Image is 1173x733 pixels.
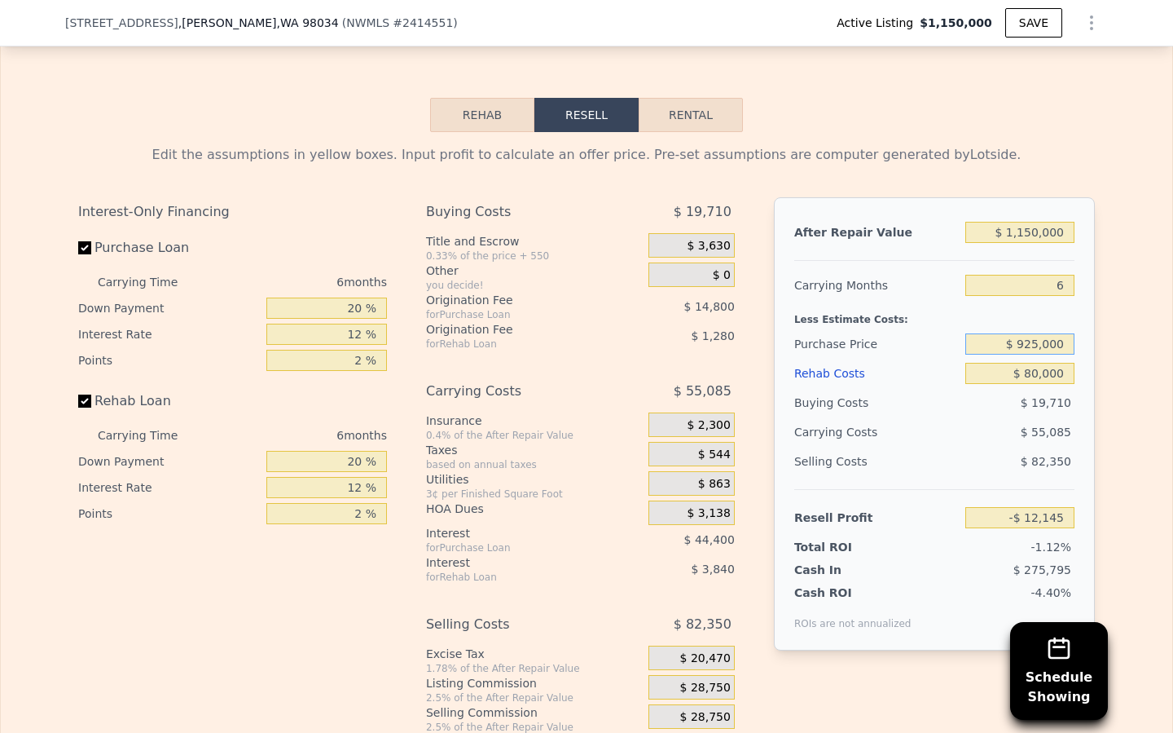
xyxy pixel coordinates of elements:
span: $ 20,470 [680,651,731,666]
span: $ 3,138 [687,506,730,521]
button: Rehab [430,98,534,132]
div: Other [426,263,642,279]
div: for Rehab Loan [426,338,608,351]
span: , [PERSON_NAME] [178,15,339,31]
div: based on annual taxes [426,458,642,471]
div: Down Payment [78,448,260,475]
div: Selling Costs [426,610,608,639]
div: Edit the assumptions in yellow boxes. Input profit to calculate an offer price. Pre-set assumptio... [78,145,1095,165]
button: ScheduleShowing [1010,622,1108,720]
div: Less Estimate Costs: [794,300,1074,329]
button: Rental [639,98,743,132]
label: Purchase Loan [78,233,260,263]
span: $ 3,840 [691,563,734,576]
div: 6 months [210,422,387,448]
div: ( ) [342,15,458,31]
div: Points [78,347,260,373]
div: Total ROI [794,539,896,555]
div: 1.78% of the After Repair Value [426,662,642,675]
div: Insurance [426,413,642,429]
label: Rehab Loan [78,386,260,416]
span: $ 3,630 [687,239,730,254]
span: -4.40% [1030,586,1071,599]
div: Interest [426,554,608,571]
div: Origination Fee [426,292,608,308]
span: Active Listing [837,15,920,31]
div: Cash ROI [794,585,912,601]
div: Carrying Time [98,269,204,295]
span: , WA 98034 [277,16,339,29]
div: HOA Dues [426,501,642,517]
span: [STREET_ADDRESS] [65,15,178,31]
div: for Purchase Loan [426,541,608,554]
div: Title and Escrow [426,233,642,249]
div: Buying Costs [426,197,608,227]
div: Selling Costs [794,447,959,476]
div: Carrying Months [794,271,959,300]
span: $ 28,750 [680,710,731,725]
span: $ 863 [698,477,731,492]
div: 3¢ per Finished Square Foot [426,488,642,501]
div: you decide! [426,279,642,292]
span: $ 0 [713,268,731,283]
div: Buying Costs [794,388,959,417]
button: SAVE [1005,8,1062,38]
span: $ 55,085 [674,377,731,406]
span: $ 19,710 [674,197,731,227]
span: $ 44,400 [684,533,735,546]
span: $1,150,000 [920,15,992,31]
div: After Repair Value [794,218,959,247]
div: 2.5% of the After Repair Value [426,691,642,704]
div: Interest Rate [78,321,260,347]
div: Rehab Costs [794,359,959,388]
div: Origination Fee [426,321,608,338]
div: Excise Tax [426,646,642,662]
span: $ 82,350 [674,610,731,639]
span: $ 275,795 [1013,563,1071,576]
div: Carrying Costs [794,417,896,447]
span: $ 28,750 [680,681,731,695]
span: -1.12% [1030,541,1071,554]
div: Resell Profit [794,503,959,532]
div: Selling Commission [426,704,642,721]
span: $ 544 [698,448,731,462]
span: $ 19,710 [1021,396,1071,409]
div: Purchase Price [794,329,959,359]
div: 0.4% of the After Repair Value [426,429,642,442]
div: for Purchase Loan [426,308,608,321]
div: Cash In [794,562,896,578]
span: $ 82,350 [1021,455,1071,468]
div: Down Payment [78,295,260,321]
div: Interest-Only Financing [78,197,387,227]
div: for Rehab Loan [426,571,608,584]
div: 0.33% of the price + 550 [426,249,642,263]
div: Interest Rate [78,475,260,501]
span: # 2414551 [393,16,453,29]
span: $ 2,300 [687,418,730,433]
button: Resell [534,98,639,132]
span: $ 1,280 [691,329,734,342]
span: $ 55,085 [1021,426,1071,439]
div: 6 months [210,269,387,295]
div: Utilities [426,471,642,488]
input: Rehab Loan [78,395,91,408]
span: $ 14,800 [684,300,735,313]
input: Purchase Loan [78,241,91,254]
div: Points [78,501,260,527]
div: Carrying Costs [426,377,608,406]
div: Carrying Time [98,422,204,448]
div: Listing Commission [426,675,642,691]
span: NWMLS [346,16,389,29]
div: Taxes [426,442,642,458]
div: ROIs are not annualized [794,601,912,630]
div: Interest [426,525,608,541]
button: Show Options [1075,7,1108,39]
